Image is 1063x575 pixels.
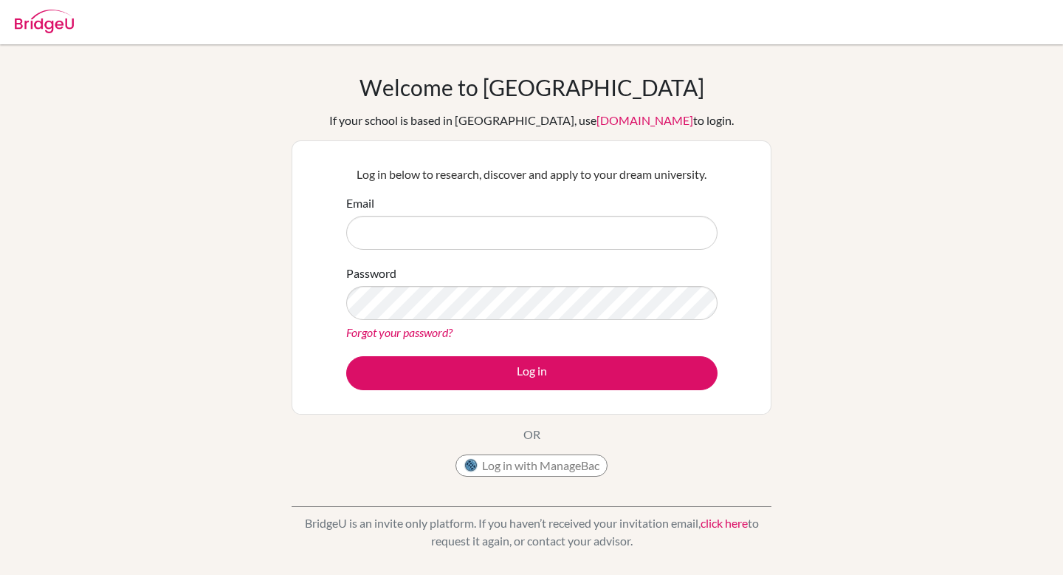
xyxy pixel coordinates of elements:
[523,426,540,443] p: OR
[346,194,374,212] label: Email
[455,455,608,477] button: Log in with ManageBac
[360,74,704,101] h1: Welcome to [GEOGRAPHIC_DATA]
[346,166,718,183] p: Log in below to research, discover and apply to your dream university.
[292,514,771,550] p: BridgeU is an invite only platform. If you haven’t received your invitation email, to request it ...
[346,265,396,282] label: Password
[596,113,693,127] a: [DOMAIN_NAME]
[346,325,453,339] a: Forgot your password?
[329,112,734,129] div: If your school is based in [GEOGRAPHIC_DATA], use to login.
[701,516,748,530] a: click here
[15,10,74,33] img: Bridge-U
[346,356,718,390] button: Log in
